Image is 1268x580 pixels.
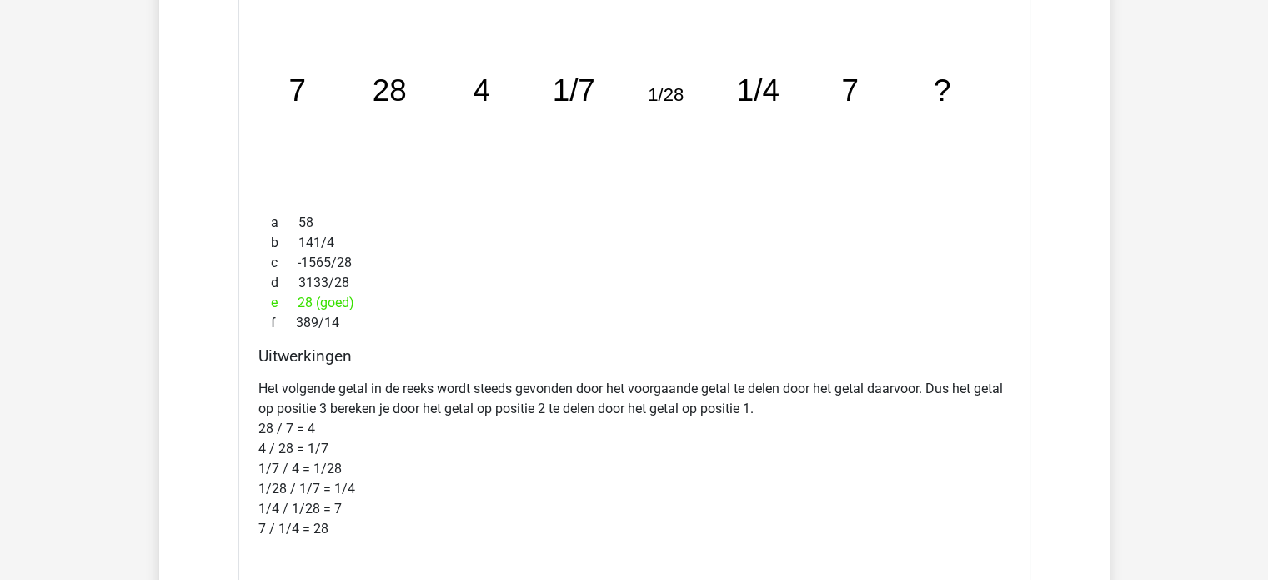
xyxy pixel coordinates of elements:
h4: Uitwerkingen [258,346,1010,366]
span: f [271,313,296,333]
tspan: 1/7 [553,73,595,108]
div: 141/4 [258,233,1010,253]
tspan: 28 [372,73,406,108]
span: c [271,253,298,273]
tspan: 7 [288,73,306,108]
tspan: 1/28 [649,84,684,105]
span: d [271,273,298,293]
p: Het volgende getal in de reeks wordt steeds gevonden door het voorgaande getal te delen door het ... [258,379,1010,539]
tspan: 4 [473,73,490,108]
div: 3133/28 [258,273,1010,293]
div: 389/14 [258,313,1010,333]
tspan: ? [935,73,952,108]
div: 58 [258,213,1010,233]
span: e [271,293,298,313]
tspan: 7 [842,73,860,108]
tspan: 1/4 [737,73,779,108]
span: b [271,233,298,253]
span: a [271,213,298,233]
div: 28 (goed) [258,293,1010,313]
div: -1565/28 [258,253,1010,273]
